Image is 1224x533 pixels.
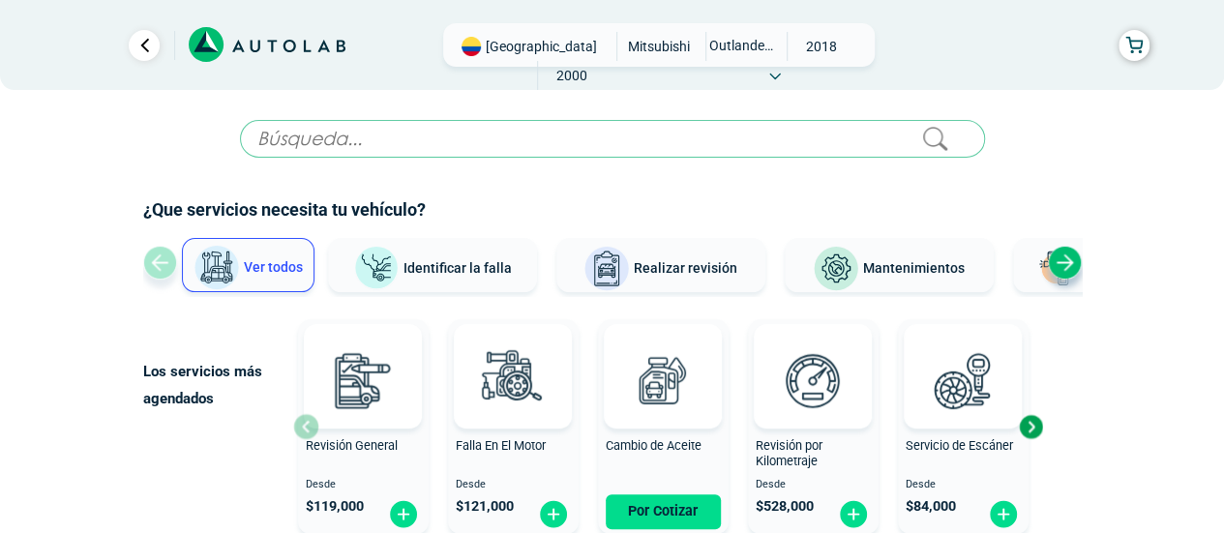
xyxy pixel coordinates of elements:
span: $ 121,000 [456,498,514,515]
input: Búsqueda... [240,120,985,158]
img: Latonería y Pintura [1033,246,1080,292]
div: Next slide [1016,412,1045,441]
img: revision_general-v3.svg [320,338,405,423]
img: AD0BCuuxAAAAAElFTkSuQmCC [484,328,542,386]
img: AD0BCuuxAAAAAElFTkSuQmCC [334,328,392,386]
img: fi_plus-circle2.svg [988,499,1019,529]
span: Servicio de Escáner [906,438,1013,453]
img: diagnostic_engine-v3.svg [470,338,555,423]
span: Cambio de Aceite [606,438,702,453]
span: Desde [756,479,871,491]
img: Realizar revisión [583,246,630,292]
button: Ver todos [182,238,314,292]
span: Revisión General [306,438,398,453]
span: Falla En El Motor [456,438,546,453]
span: Realizar revisión [634,260,737,276]
span: Desde [306,479,421,491]
img: revision_por_kilometraje-v3.svg [770,338,855,423]
button: Mantenimientos [785,238,994,292]
span: 2000 [538,61,607,90]
a: Ir al paso anterior [129,30,160,61]
h2: ¿Que servicios necesita tu vehículo? [143,197,1082,222]
span: OUTLANDER KAITEKI [706,32,775,59]
img: AD0BCuuxAAAAAElFTkSuQmCC [784,328,842,386]
img: Ver todos [194,245,240,291]
span: Desde [906,479,1021,491]
div: Next slide [1048,246,1082,280]
span: $ 84,000 [906,498,956,515]
img: cambio_de_aceite-v3.svg [620,338,705,423]
p: Los servicios más agendados [143,358,293,412]
span: Revisión por Kilometraje [756,438,822,469]
span: Mantenimientos [863,260,965,276]
img: AD0BCuuxAAAAAElFTkSuQmCC [634,328,692,386]
button: Por Cotizar [606,494,721,529]
button: Identificar la falla [328,238,537,292]
img: fi_plus-circle2.svg [538,499,569,529]
span: $ 119,000 [306,498,364,515]
img: fi_plus-circle2.svg [388,499,419,529]
button: Realizar revisión [556,238,765,292]
span: Identificar la falla [403,259,512,275]
img: Flag of COLOMBIA [462,37,481,56]
img: Mantenimientos [813,246,859,292]
span: [GEOGRAPHIC_DATA] [486,37,597,56]
img: escaner-v3.svg [920,338,1005,423]
img: fi_plus-circle2.svg [838,499,869,529]
span: Desde [456,479,571,491]
span: MITSUBISHI [625,32,694,61]
span: $ 528,000 [756,498,814,515]
span: 2018 [788,32,856,61]
img: AD0BCuuxAAAAAElFTkSuQmCC [934,328,992,386]
span: Ver todos [244,259,303,275]
img: Identificar la falla [353,246,400,291]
